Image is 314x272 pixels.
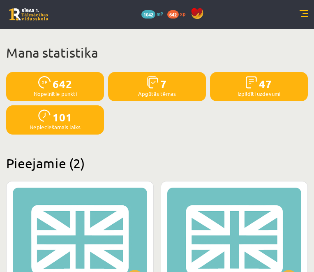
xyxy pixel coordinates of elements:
h2: Pieejamie (2) [6,155,308,171]
span: mP [157,10,163,17]
a: 642 xp [167,10,189,17]
img: icon-completed-tasks-ad58ae20a441b2904462921112bc710f1caf180af7a3daa7317a5a94f2d26646.svg [246,76,257,88]
span: xp [180,10,185,17]
p: Nopelnītie punkti [34,91,77,96]
img: icon-xp-0682a9bc20223a9ccc6f5883a126b849a74cddfe5390d2b41b4391c66f2066e7.svg [38,76,51,88]
span: 642 [167,10,179,19]
p: Izpildīti uzdevumi [238,91,280,96]
img: icon-learned-topics-4a711ccc23c960034f471b6e78daf4a3bad4a20eaf4de84257b87e66633f6470.svg [147,76,158,88]
img: icon-clock-7be60019b62300814b6bd22b8e044499b485619524d84068768e800edab66f18.svg [38,109,51,122]
h1: Mana statistika [6,44,308,61]
span: 1042 [141,10,155,19]
span: 7 [160,76,167,91]
p: Nepieciešamais laiks [30,125,81,130]
a: Rīgas 1. Tālmācības vidusskola [9,8,48,21]
span: 101 [53,109,72,125]
span: 47 [259,76,272,91]
p: Apgūtās tēmas [138,91,176,96]
span: 642 [53,76,72,91]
